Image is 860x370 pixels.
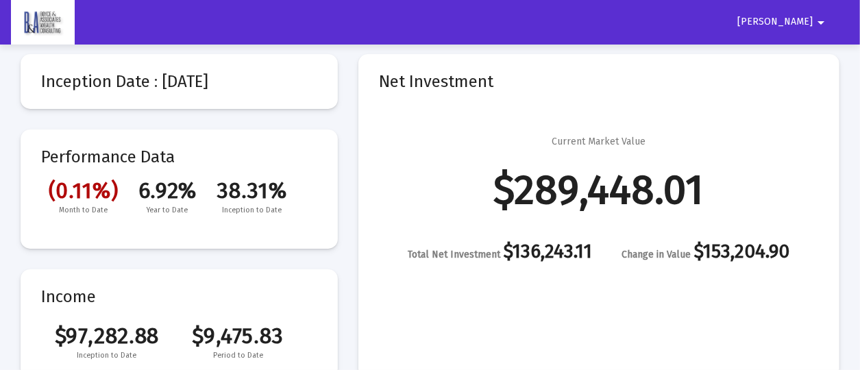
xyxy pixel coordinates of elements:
div: Current Market Value [552,135,646,149]
span: Inception to Date [41,349,173,362]
mat-card-title: Income [41,290,317,304]
span: Change in Value [622,249,691,260]
div: $136,243.11 [408,245,593,262]
mat-card-title: Performance Data [41,150,317,217]
button: [PERSON_NAME] [721,8,846,36]
span: Year to Date [125,203,210,217]
span: $9,475.83 [173,323,304,349]
span: (0.11%) [41,177,125,203]
span: Total Net Investment [408,249,501,260]
span: $97,282.88 [41,323,173,349]
img: Dashboard [21,9,64,36]
div: $289,448.01 [494,183,704,197]
span: [PERSON_NAME] [737,16,813,28]
span: Period to Date [173,349,304,362]
mat-card-title: Inception Date : [DATE] [41,75,317,88]
span: Inception to Date [210,203,294,217]
span: 38.31% [210,177,294,203]
mat-icon: arrow_drop_down [813,9,829,36]
mat-card-title: Net Investment [379,75,819,88]
span: 6.92% [125,177,210,203]
span: Month to Date [41,203,125,217]
div: $153,204.90 [622,245,789,262]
